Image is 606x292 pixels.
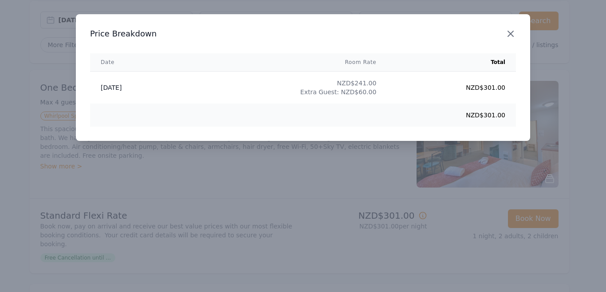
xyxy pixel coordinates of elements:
[90,28,516,39] h3: Price Breakdown
[191,88,377,96] div: Extra Guest: NZD$60.00
[90,72,180,104] td: [DATE]
[90,53,180,72] th: Date
[387,72,516,104] td: NZD$301.00
[387,104,516,127] td: NZD$301.00
[180,53,387,72] th: Room Rate
[180,72,387,104] td: NZD$241.00
[387,53,516,72] th: Total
